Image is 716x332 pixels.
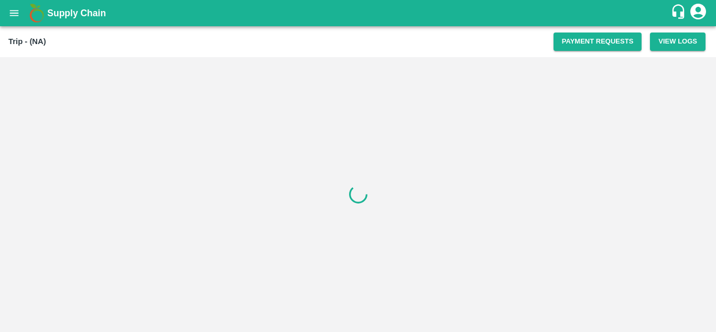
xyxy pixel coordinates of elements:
[670,4,689,23] div: customer-support
[26,3,47,24] img: logo
[8,37,46,46] b: Trip - (NA)
[689,2,708,24] div: account of current user
[2,1,26,25] button: open drawer
[47,6,670,20] a: Supply Chain
[650,33,706,51] button: View Logs
[554,33,642,51] button: Payment Requests
[47,8,106,18] b: Supply Chain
